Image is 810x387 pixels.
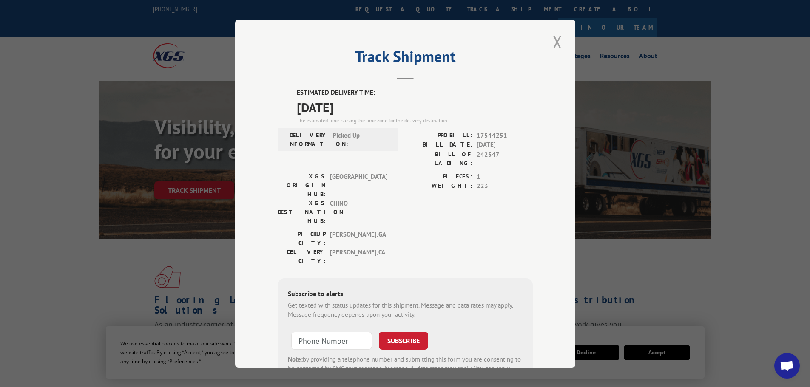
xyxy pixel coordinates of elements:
[774,353,800,379] a: Open chat
[405,181,472,191] label: WEIGHT:
[477,181,533,191] span: 223
[278,247,326,265] label: DELIVERY CITY:
[550,30,565,54] button: Close modal
[278,198,326,225] label: XGS DESTINATION HUB:
[330,247,387,265] span: [PERSON_NAME] , CA
[477,172,533,181] span: 1
[288,288,523,300] div: Subscribe to alerts
[477,140,533,150] span: [DATE]
[405,130,472,140] label: PROBILL:
[297,88,533,98] label: ESTIMATED DELIVERY TIME:
[477,130,533,140] span: 17544251
[330,172,387,198] span: [GEOGRAPHIC_DATA]
[477,150,533,167] span: 242547
[278,51,533,67] h2: Track Shipment
[288,300,523,319] div: Get texted with status updates for this shipment. Message and data rates may apply. Message frequ...
[405,140,472,150] label: BILL DATE:
[330,198,387,225] span: CHINO
[379,331,428,349] button: SUBSCRIBE
[278,229,326,247] label: PICKUP CITY:
[288,355,303,363] strong: Note:
[333,130,390,148] span: Picked Up
[405,150,472,167] label: BILL OF LADING:
[297,97,533,116] span: [DATE]
[297,116,533,124] div: The estimated time is using the time zone for the delivery destination.
[280,130,328,148] label: DELIVERY INFORMATION:
[278,172,326,198] label: XGS ORIGIN HUB:
[288,354,523,383] div: by providing a telephone number and submitting this form you are consenting to be contacted by SM...
[330,229,387,247] span: [PERSON_NAME] , GA
[291,331,372,349] input: Phone Number
[405,172,472,181] label: PIECES:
